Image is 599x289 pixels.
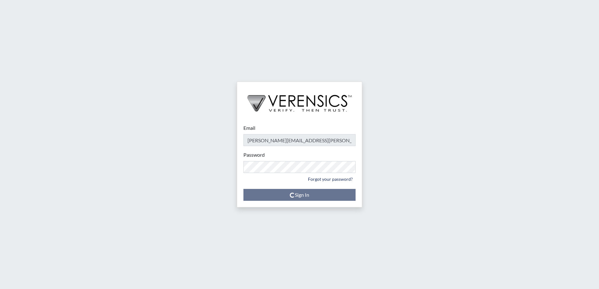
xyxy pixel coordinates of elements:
label: Email [243,124,255,132]
button: Sign In [243,189,356,201]
input: Email [243,134,356,146]
label: Password [243,151,265,159]
a: Forgot your password? [305,174,356,184]
img: logo-wide-black.2aad4157.png [237,82,362,118]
